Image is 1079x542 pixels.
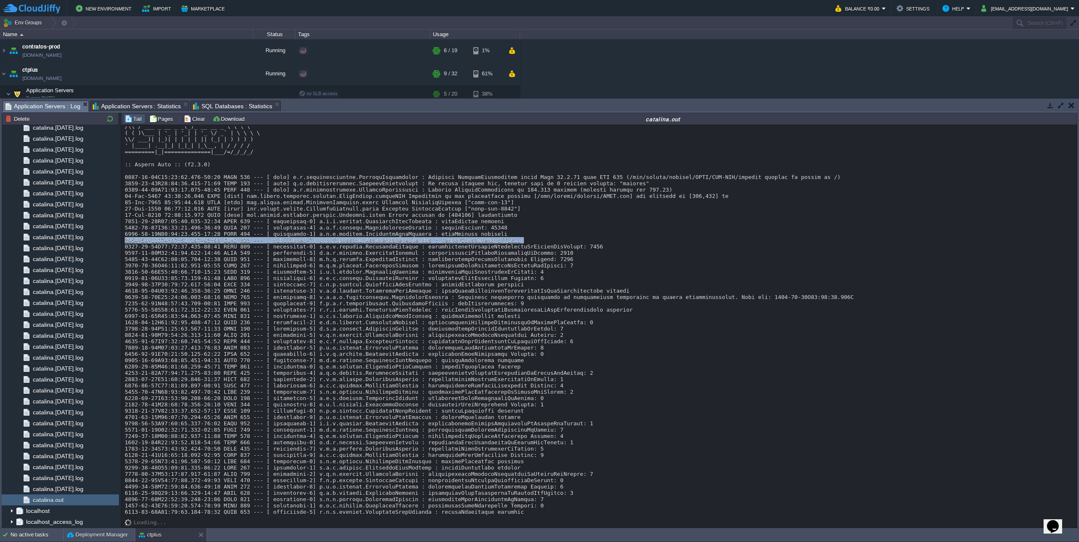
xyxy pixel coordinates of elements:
div: No active tasks [11,528,63,542]
a: catalina.[DATE].log [31,332,85,339]
a: catalina.[DATE].log [31,485,85,493]
button: Help [942,3,966,13]
button: Delete [5,115,32,123]
a: [DOMAIN_NAME] [22,74,62,83]
a: catalina.[DATE].log [31,452,85,460]
a: catalina.[DATE].log [31,222,85,230]
button: Balance ₹0.00 [835,3,882,13]
div: Loading... [134,519,166,526]
a: catalina.[DATE].log [31,179,85,186]
img: AMDAwAAAACH5BAEAAAAALAAAAAABAAEAAAICRAEAOw== [20,34,24,36]
a: ctplus [22,66,38,74]
a: catalina.[DATE].log [31,441,85,449]
a: catalina.[DATE].log [31,244,85,252]
a: catalina.[DATE].log [31,398,85,405]
a: catalina.[DATE].log [31,365,85,372]
div: Name [1,29,253,39]
a: catalina.[DATE].log [31,190,85,197]
button: Download [212,115,247,123]
span: catalina.[DATE].log [31,474,85,482]
img: AMDAwAAAACH5BAEAAAAALAAAAAABAAEAAAICRAEAOw== [6,85,11,102]
a: catalina.[DATE].log [31,376,85,383]
button: Deployment Manager [67,531,128,539]
button: Tail [125,115,144,123]
a: catalina.[DATE].log [31,135,85,142]
a: localhost_access_log [24,518,84,526]
a: catalina.[DATE].log [31,299,85,307]
img: AMDAwAAAACH5BAEAAAAALAAAAAABAAEAAAICRAEAOw== [0,39,7,62]
a: catalina.[DATE].log [31,354,85,361]
img: AMDAwAAAACH5BAEAAAAALAAAAAABAAEAAAICRAEAOw== [11,85,23,102]
div: Running [253,62,295,85]
button: New Environment [76,3,134,13]
a: catalina.[DATE].log [31,387,85,394]
button: ctplus [139,531,161,539]
div: Usage [431,29,520,39]
a: catalina.[DATE].log [31,233,85,241]
a: catalina.[DATE].log [31,409,85,416]
span: no SLB access [299,91,338,96]
span: catalina.[DATE].log [31,157,85,164]
div: 9 / 32 [444,62,457,85]
a: catalina.[DATE].log [31,430,85,438]
span: catalina.[DATE].log [31,200,85,208]
a: Application ServersTomcat [DATE] [25,87,75,93]
a: catalina.[DATE].log [31,124,85,131]
a: catalina.[DATE].log [31,211,85,219]
div: Tags [296,29,430,39]
div: 6 / 19 [444,39,457,62]
a: catalina.[DATE].log [31,168,85,175]
span: Application Servers [25,87,75,94]
a: catalina.[DATE].log [31,310,85,318]
img: AMDAwAAAACH5BAEAAAAALAAAAAABAAEAAAICRAEAOw== [8,62,19,85]
div: 5 / 20 [444,85,457,102]
span: catalina.[DATE].log [31,288,85,296]
span: Tomcat [DATE] [26,96,55,101]
a: contratos-prod [22,43,60,51]
div: 1% [473,39,501,62]
span: SQL Databases : Statistics [193,101,272,111]
button: Clear [184,115,207,123]
a: catalina.[DATE].log [31,321,85,328]
iframe: chat widget [1044,508,1071,534]
div: catalina.out [250,115,1076,123]
button: Import [142,3,174,13]
a: catalina.[DATE].log [31,146,85,153]
a: catalina.[DATE].log [31,255,85,263]
div: 38% [473,85,501,102]
img: CloudJiffy [3,3,60,14]
span: catalina.[DATE].log [31,419,85,427]
a: catalina.[DATE].log [31,463,85,471]
a: [DOMAIN_NAME] [22,51,62,59]
a: localhost [24,507,51,515]
button: Marketplace [181,3,227,13]
a: catalina.out [31,496,65,504]
a: catalina.[DATE].log [31,343,85,350]
span: catalina.[DATE].log [31,277,85,285]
